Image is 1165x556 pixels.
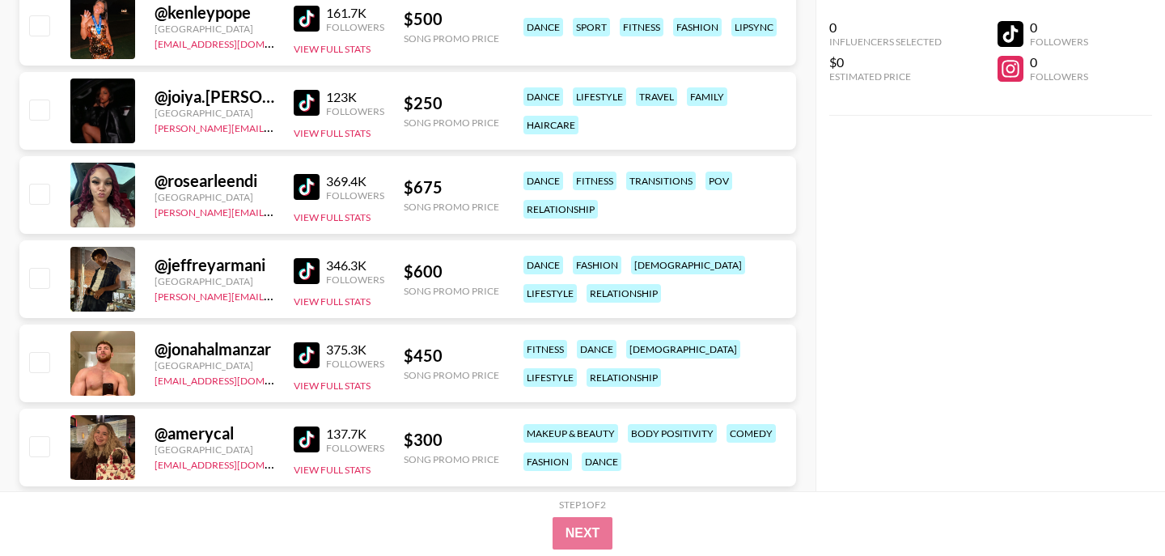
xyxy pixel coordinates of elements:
div: 161.7K [326,5,384,21]
div: $ 600 [404,261,499,282]
div: dance [582,452,621,471]
button: View Full Stats [294,464,371,476]
img: TikTok [294,258,320,284]
div: haircare [523,116,578,134]
div: Followers [326,105,384,117]
div: lifestyle [523,284,577,303]
div: @ amerycal [155,423,274,444]
div: 375.3K [326,342,384,358]
button: View Full Stats [294,295,371,308]
div: $0 [829,54,942,70]
div: [GEOGRAPHIC_DATA] [155,107,274,119]
div: fashion [573,256,621,274]
div: Followers [326,189,384,202]
div: fitness [620,18,663,36]
div: [GEOGRAPHIC_DATA] [155,191,274,203]
div: sport [573,18,610,36]
button: View Full Stats [294,380,371,392]
div: dance [577,340,616,359]
button: View Full Stats [294,43,371,55]
div: Song Promo Price [404,32,499,45]
div: relationship [523,200,598,219]
div: fitness [523,340,567,359]
div: lipsync [731,18,777,36]
div: Song Promo Price [404,369,499,381]
div: transitions [626,172,696,190]
div: Followers [326,358,384,370]
img: TikTok [294,6,320,32]
div: 369.4K [326,173,384,189]
div: [DEMOGRAPHIC_DATA] [631,256,745,274]
div: Estimated Price [829,70,942,83]
a: [EMAIL_ADDRESS][DOMAIN_NAME] [155,35,317,50]
div: Step 1 of 2 [559,499,606,511]
div: makeup & beauty [523,424,618,443]
iframe: Drift Widget Chat Controller [1084,475,1146,537]
div: @ jeffreyarmani [155,255,274,275]
div: comedy [727,424,776,443]
img: TikTok [294,427,320,452]
div: 0 [1030,19,1088,36]
div: $ 300 [404,430,499,450]
div: Song Promo Price [404,117,499,129]
div: Song Promo Price [404,285,499,297]
img: TikTok [294,342,320,368]
div: @ jonahalmanzar [155,339,274,359]
div: 0 [1030,54,1088,70]
div: Influencers Selected [829,36,942,48]
div: 137.7K [326,426,384,442]
div: Followers [326,274,384,286]
div: 0 [829,19,942,36]
div: @ kenleypope [155,2,274,23]
div: [GEOGRAPHIC_DATA] [155,275,274,287]
div: Followers [326,442,384,454]
div: 123K [326,89,384,105]
div: Followers [326,21,384,33]
div: pov [705,172,732,190]
div: family [687,87,727,106]
div: lifestyle [573,87,626,106]
button: Next [553,517,613,550]
div: fitness [573,172,616,190]
div: Song Promo Price [404,453,499,465]
div: [GEOGRAPHIC_DATA] [155,23,274,35]
a: [EMAIL_ADDRESS][DOMAIN_NAME] [155,371,317,387]
div: [DEMOGRAPHIC_DATA] [626,340,740,359]
div: Followers [1030,36,1088,48]
div: body positivity [628,424,717,443]
div: $ 675 [404,177,499,197]
div: [GEOGRAPHIC_DATA] [155,359,274,371]
img: TikTok [294,174,320,200]
div: @ rosearleendi [155,171,274,191]
a: [PERSON_NAME][EMAIL_ADDRESS][DOMAIN_NAME] [155,287,394,303]
div: fashion [673,18,722,36]
div: $ 500 [404,9,499,29]
div: relationship [587,368,661,387]
div: fashion [523,452,572,471]
div: dance [523,256,563,274]
div: dance [523,18,563,36]
div: 346.3K [326,257,384,274]
a: [PERSON_NAME][EMAIL_ADDRESS][PERSON_NAME][DOMAIN_NAME] [155,119,471,134]
div: lifestyle [523,368,577,387]
img: TikTok [294,90,320,116]
button: View Full Stats [294,127,371,139]
div: relationship [587,284,661,303]
div: Song Promo Price [404,201,499,213]
div: dance [523,87,563,106]
div: travel [636,87,677,106]
div: $ 250 [404,93,499,113]
div: [GEOGRAPHIC_DATA] [155,444,274,456]
div: @ joiya.[PERSON_NAME] [155,87,274,107]
a: [EMAIL_ADDRESS][DOMAIN_NAME] [155,456,317,471]
a: [PERSON_NAME][EMAIL_ADDRESS][DOMAIN_NAME] [155,203,394,219]
div: Followers [1030,70,1088,83]
div: dance [523,172,563,190]
div: $ 450 [404,346,499,366]
button: View Full Stats [294,211,371,223]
